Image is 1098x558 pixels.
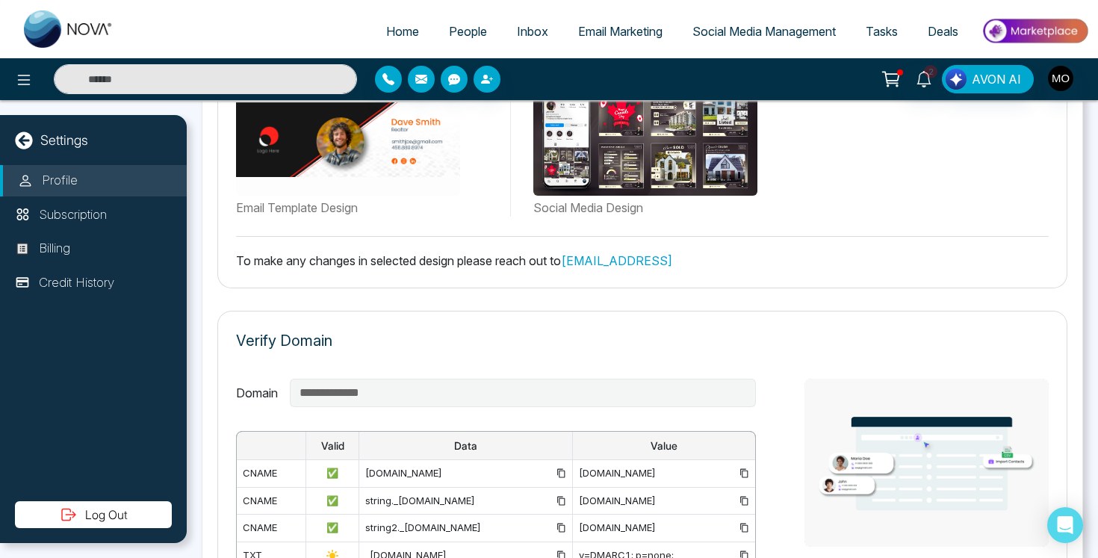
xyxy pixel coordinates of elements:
[502,17,563,46] a: Inbox
[579,494,748,509] div: [DOMAIN_NAME]
[942,65,1034,93] button: AVON AI
[972,70,1021,88] span: AVON AI
[306,487,359,515] td: ✅
[1047,507,1083,543] div: Open Intercom Messenger
[561,253,672,268] a: [EMAIL_ADDRESS]
[851,17,913,46] a: Tasks
[677,17,851,46] a: Social Media Management
[386,24,419,39] span: Home
[981,14,1089,48] img: Market-place.gif
[24,10,114,48] img: Nova CRM Logo
[449,24,487,39] span: People
[236,199,500,217] label: Email Template Design
[237,487,306,515] td: cname
[692,24,836,39] span: Social Media Management
[913,17,973,46] a: Deals
[578,24,663,39] span: Email Marketing
[365,466,566,481] div: [DOMAIN_NAME]
[906,65,942,91] a: 2
[236,384,278,402] label: Domain
[39,239,70,258] p: Billing
[42,171,78,190] p: Profile
[365,521,566,536] div: string2._[DOMAIN_NAME]
[39,273,114,293] p: Credit History
[306,432,359,460] th: Valid
[804,379,1049,547] img: Adding / Importing Contacts
[946,69,967,90] img: Lead Flow
[236,84,460,196] img: Not found
[533,199,1049,217] label: Social Media Design
[306,460,359,488] td: ✅
[237,460,306,488] td: cname
[365,494,566,509] div: string._[DOMAIN_NAME]
[579,521,748,536] div: [DOMAIN_NAME]
[306,515,359,542] td: ✅
[40,130,88,150] p: Settings
[371,17,434,46] a: Home
[237,515,306,542] td: cname
[924,65,937,78] span: 2
[434,17,502,46] a: People
[573,432,755,460] th: Value
[579,466,748,481] div: [DOMAIN_NAME]
[563,17,677,46] a: Email Marketing
[359,432,573,460] th: Data
[236,329,332,352] p: Verify Domain
[928,24,958,39] span: Deals
[533,84,757,196] img: Not found
[236,252,1049,270] p: To make any changes in selected design please reach out to
[866,24,898,39] span: Tasks
[39,205,107,225] p: Subscription
[517,24,548,39] span: Inbox
[1048,66,1073,91] img: User Avatar
[15,501,172,528] button: Log Out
